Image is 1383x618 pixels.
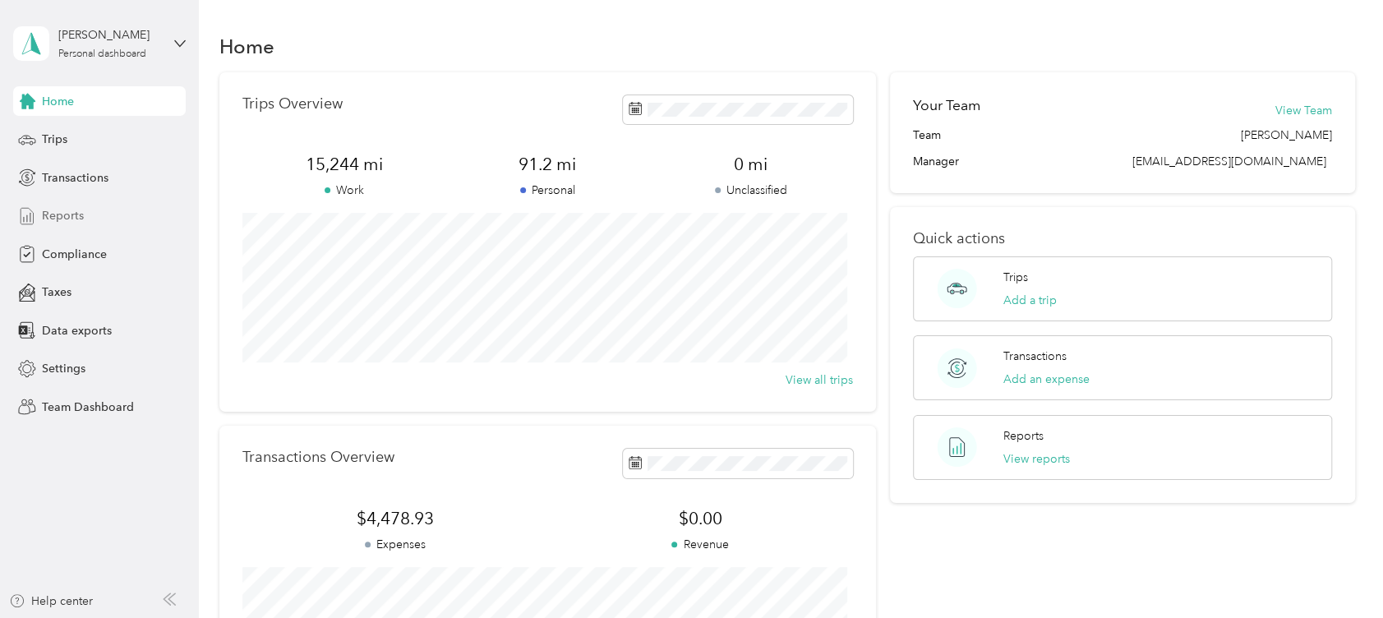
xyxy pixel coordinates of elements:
p: Trips Overview [242,95,343,113]
span: Settings [42,360,85,377]
span: Team [913,127,941,144]
span: Team Dashboard [42,399,134,416]
h2: Your Team [913,95,980,116]
iframe: Everlance-gr Chat Button Frame [1291,526,1383,618]
span: [EMAIL_ADDRESS][DOMAIN_NAME] [1132,154,1326,168]
span: Reports [42,207,84,224]
button: Add a trip [1003,292,1057,309]
span: Data exports [42,322,112,339]
span: Transactions [42,169,108,187]
button: View all trips [786,371,853,389]
button: View reports [1003,450,1070,468]
button: Add an expense [1003,371,1090,388]
span: $4,478.93 [242,507,547,530]
span: [PERSON_NAME] [1241,127,1332,144]
span: Home [42,93,74,110]
p: Reports [1003,427,1044,445]
p: Work [242,182,446,199]
p: Unclassified [649,182,853,199]
div: [PERSON_NAME] [58,26,161,44]
p: Quick actions [913,230,1331,247]
span: Trips [42,131,67,148]
button: View Team [1275,102,1332,119]
p: Expenses [242,536,547,553]
p: Trips [1003,269,1028,286]
h1: Home [219,38,274,55]
span: Manager [913,153,959,170]
span: Taxes [42,284,71,301]
button: Help center [9,593,93,610]
span: $0.00 [547,507,852,530]
p: Transactions Overview [242,449,394,466]
p: Personal [446,182,650,199]
div: Personal dashboard [58,49,146,59]
span: 0 mi [649,153,853,176]
span: Compliance [42,246,107,263]
p: Revenue [547,536,852,553]
span: 15,244 mi [242,153,446,176]
span: 91.2 mi [446,153,650,176]
p: Transactions [1003,348,1067,365]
